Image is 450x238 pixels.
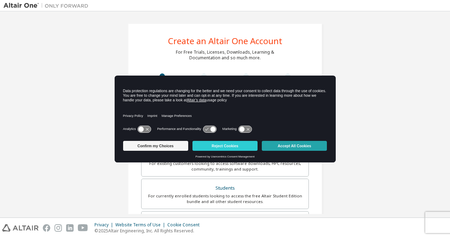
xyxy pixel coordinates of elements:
div: Privacy [94,222,115,228]
div: Cookie Consent [167,222,204,228]
p: © 2025 Altair Engineering, Inc. All Rights Reserved. [94,228,204,234]
img: altair_logo.svg [2,224,39,232]
img: instagram.svg [54,224,62,232]
img: youtube.svg [78,224,88,232]
img: Altair One [4,2,92,9]
div: For Free Trials, Licenses, Downloads, Learning & Documentation and so much more. [176,49,274,61]
div: Create an Altair One Account [168,37,282,45]
img: facebook.svg [43,224,50,232]
div: Students [146,183,304,193]
div: For currently enrolled students looking to access the free Altair Student Edition bundle and all ... [146,193,304,204]
div: Website Terms of Use [115,222,167,228]
img: linkedin.svg [66,224,74,232]
div: For existing customers looking to access software downloads, HPC resources, community, trainings ... [146,161,304,172]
